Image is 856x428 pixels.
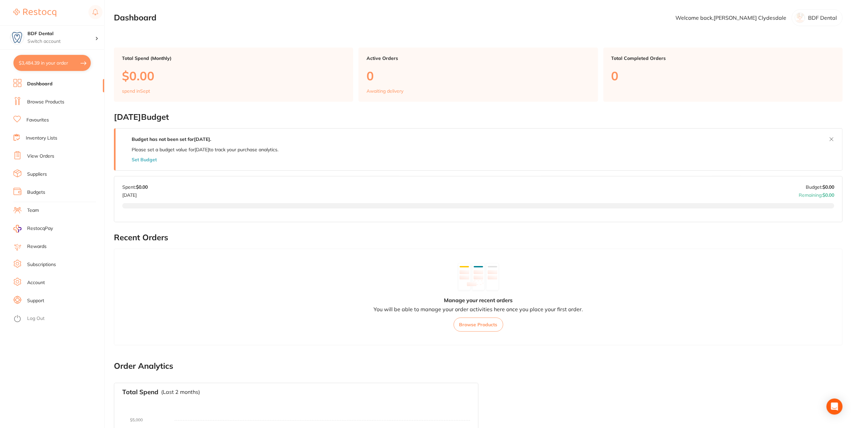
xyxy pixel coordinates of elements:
[27,38,95,45] p: Switch account
[454,318,503,332] button: Browse Products
[822,192,834,198] strong: $0.00
[358,48,598,102] a: Active Orders0Awaiting delivery
[136,184,148,190] strong: $0.00
[132,147,278,152] p: Please set a budget value for [DATE] to track your purchase analytics.
[444,297,513,303] h4: Manage your recent orders
[114,13,156,22] h2: Dashboard
[122,56,345,61] p: Total Spend (Monthly)
[27,189,45,196] a: Budgets
[27,30,95,37] h4: BDF Dental
[122,88,150,94] p: spend in Sept
[27,153,54,160] a: View Orders
[132,157,157,162] button: Set Budget
[122,389,158,396] h3: Total Spend
[27,315,45,322] a: Log Out
[122,69,345,83] p: $0.00
[27,261,56,268] a: Subscriptions
[27,297,44,304] a: Support
[114,48,353,102] a: Total Spend (Monthly)$0.00spend inSept
[611,69,835,83] p: 0
[822,184,834,190] strong: $0.00
[26,135,57,142] a: Inventory Lists
[114,112,843,122] h2: [DATE] Budget
[27,171,47,178] a: Suppliers
[13,55,91,71] button: $3,484.39 in your order
[122,184,148,190] p: Spent:
[13,9,56,17] img: Restocq Logo
[806,184,834,190] p: Budget:
[122,190,148,198] p: [DATE]
[367,88,403,94] p: Awaiting delivery
[27,243,47,250] a: Rewards
[611,56,835,61] p: Total Completed Orders
[132,136,211,142] strong: Budget has not been set for [DATE] .
[367,56,590,61] p: Active Orders
[13,314,102,324] button: Log Out
[10,31,24,44] img: BDF Dental
[27,225,53,232] span: RestocqPay
[27,207,39,214] a: Team
[603,48,843,102] a: Total Completed Orders0
[808,15,837,21] p: BDF Dental
[27,279,45,286] a: Account
[27,99,64,105] a: Browse Products
[26,117,49,123] a: Favourites
[27,81,53,87] a: Dashboard
[367,69,590,83] p: 0
[374,306,583,312] p: You will be able to manage your order activities here once you place your first order.
[13,5,56,20] a: Restocq Logo
[13,225,53,233] a: RestocqPay
[799,190,834,198] p: Remaining:
[675,15,786,21] p: Welcome back, [PERSON_NAME] Clydesdale
[114,361,843,371] h2: Order Analytics
[161,389,200,395] p: (Last 2 months)
[13,225,21,233] img: RestocqPay
[827,399,843,415] div: Open Intercom Messenger
[114,233,843,242] h2: Recent Orders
